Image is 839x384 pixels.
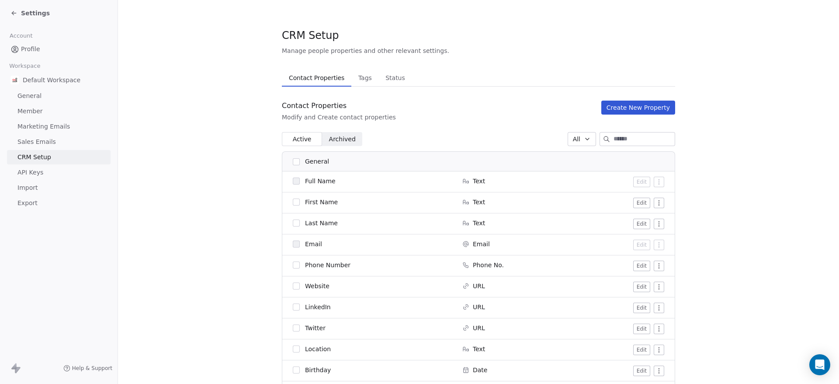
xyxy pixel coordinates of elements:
span: Email [305,240,322,248]
a: Import [7,181,111,195]
a: Sales Emails [7,135,111,149]
button: Edit [633,177,650,187]
span: URL [473,282,485,290]
a: Export [7,196,111,210]
a: Profile [7,42,111,56]
span: Marketing Emails [17,122,70,131]
a: Member [7,104,111,119]
span: Text [473,219,485,227]
span: URL [473,303,485,311]
a: General [7,89,111,103]
div: Contact Properties [282,101,396,111]
div: Open Intercom Messenger [809,354,830,375]
a: Marketing Emails [7,119,111,134]
button: Edit [633,282,650,292]
span: Birthday [305,366,331,374]
span: Email [473,240,490,248]
span: API Keys [17,168,43,177]
button: Edit [633,345,650,355]
span: Sales Emails [17,137,56,147]
span: Account [6,29,36,42]
span: LinkedIn [305,303,331,311]
button: Edit [633,219,650,229]
span: Location [305,345,331,353]
span: Import [17,183,38,192]
span: Status [382,72,409,84]
span: Last Name [305,219,338,227]
span: Phone Number [305,261,350,269]
span: First Name [305,198,338,206]
span: Settings [21,9,50,17]
a: Settings [10,9,50,17]
span: Archived [329,135,356,144]
span: Contact Properties [285,72,348,84]
div: Modify and Create contact properties [282,113,396,122]
span: CRM Setup [282,29,339,42]
button: Create New Property [601,101,675,115]
button: Edit [633,366,650,376]
a: Help & Support [63,365,112,372]
button: Edit [633,240,650,250]
span: Phone No. [473,261,504,269]
span: Manage people properties and other relevant settings. [282,46,449,55]
span: Date [473,366,487,374]
button: Edit [633,303,650,313]
button: Edit [633,198,650,208]
span: Help & Support [72,365,112,372]
span: Workspace [6,59,44,73]
span: All [573,135,580,144]
span: Text [473,177,485,185]
span: CRM Setup [17,153,51,162]
span: Twitter [305,324,326,332]
a: CRM Setup [7,150,111,164]
a: API Keys [7,165,111,180]
span: Full Name [305,177,336,185]
span: URL [473,324,485,332]
span: Text [473,198,485,206]
span: Profile [21,45,40,54]
span: General [305,157,329,166]
span: Tags [355,72,375,84]
span: Website [305,282,329,290]
button: Edit [633,324,650,334]
span: General [17,91,42,101]
span: Member [17,107,43,116]
span: Default Workspace [23,76,80,84]
img: on2cook%20logo-04%20copy.jpg [10,76,19,84]
span: Export [17,199,38,208]
button: Edit [633,261,650,271]
span: Text [473,345,485,353]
